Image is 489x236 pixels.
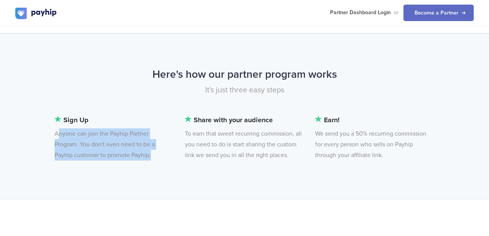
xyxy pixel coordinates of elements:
[315,115,433,161] li: We send you a 50% recurring commission for every person who sells on Payhip through your affiliat...
[315,115,433,125] b: Earn!
[185,115,303,161] li: To earn that sweet recurring commission, all you need to do is start sharing the custom link we s...
[15,8,57,19] img: logo.svg
[55,115,172,125] b: Sign Up
[55,115,172,161] li: Anyone can join the Payhip Partner Program. You don't even need to be a Payhip customer to promot...
[15,85,474,95] p: It's just three easy steps
[403,5,474,21] a: Become a Partner
[15,64,474,85] h2: Here's how our partner program works
[185,115,303,125] b: Share with your audience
